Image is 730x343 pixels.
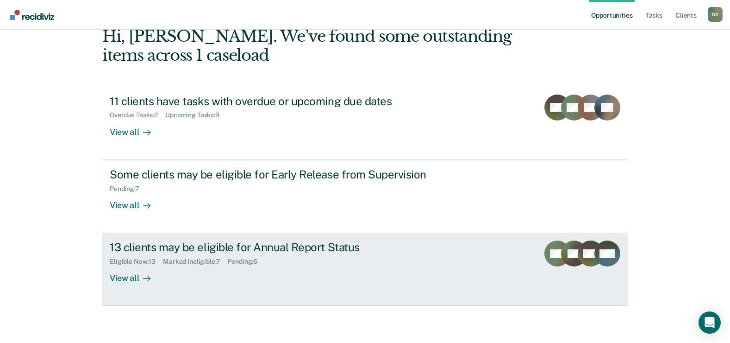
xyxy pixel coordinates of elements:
img: Recidiviz [10,10,54,20]
a: 11 clients have tasks with overdue or upcoming due datesOverdue Tasks:2Upcoming Tasks:9View all [102,87,628,160]
div: D S [708,7,723,22]
div: Pending : 7 [110,185,147,193]
div: Upcoming Tasks : 9 [165,111,227,119]
div: 13 clients may be eligible for Annual Report Status [110,241,435,254]
a: Some clients may be eligible for Early Release from SupervisionPending:7View all [102,160,628,233]
a: 13 clients may be eligible for Annual Report StatusEligible Now:13Marked Ineligible:7Pending:6Vie... [102,233,628,306]
div: Some clients may be eligible for Early Release from Supervision [110,168,435,181]
div: View all [110,119,162,137]
div: Marked Ineligible : 7 [163,258,227,266]
div: View all [110,192,162,210]
div: 11 clients have tasks with overdue or upcoming due dates [110,95,435,108]
div: Open Intercom Messenger [699,311,721,334]
div: View all [110,266,162,284]
button: Profile dropdown button [708,7,723,22]
div: Eligible Now : 13 [110,258,163,266]
div: Overdue Tasks : 2 [110,111,165,119]
div: Pending : 6 [227,258,265,266]
div: Hi, [PERSON_NAME]. We’ve found some outstanding items across 1 caseload [102,27,523,65]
